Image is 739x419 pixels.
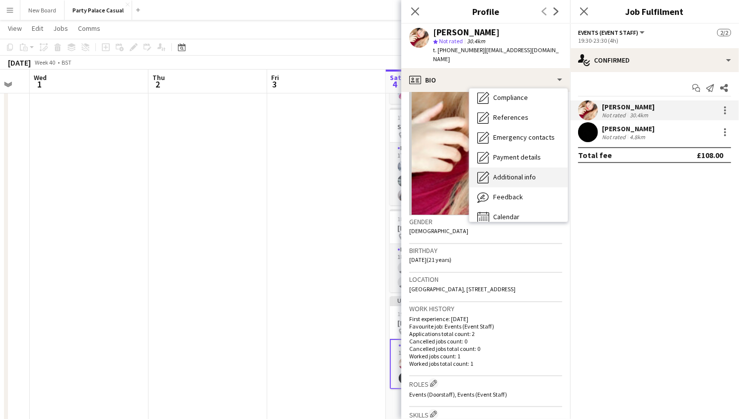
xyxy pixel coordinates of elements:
[409,66,562,215] img: Crew avatar or photo
[409,352,562,360] p: Worked jobs count: 1
[390,108,501,205] app-job-card: 17:00-23:00 (6h)3/3Shuvo G Party [GEOGRAPHIC_DATA]1 RoleEvents (Event Staff)3/317:00-23:00 (6h)[P...
[602,102,655,111] div: [PERSON_NAME]
[578,29,638,36] span: Events (Event Staff)
[409,315,562,323] p: First experience: [DATE]
[469,187,568,207] div: Feedback
[493,133,555,142] span: Emergency contacts
[409,330,562,337] p: Applications total count: 2
[62,59,72,66] div: BST
[628,111,650,119] div: 30.4km
[8,24,22,33] span: View
[398,215,438,223] span: 18:00-22:00 (4h)
[65,0,132,20] button: Party Palace Casual
[409,246,562,255] h3: Birthday
[49,22,72,35] a: Jobs
[578,37,731,44] div: 19:30-23:30 (4h)
[390,73,401,82] span: Sat
[409,285,516,293] span: [GEOGRAPHIC_DATA], [STREET_ADDRESS]
[570,48,739,72] div: Confirmed
[74,22,104,35] a: Comms
[78,24,100,33] span: Comms
[409,275,562,284] h3: Location
[409,337,562,345] p: Cancelled jobs count: 0
[151,79,165,90] span: 2
[433,28,500,37] div: [PERSON_NAME]
[388,79,401,90] span: 4
[20,0,65,20] button: New Board
[469,88,568,108] div: Compliance
[493,172,536,181] span: Additional info
[409,323,562,330] p: Favourite job: Events (Event Staff)
[32,79,47,90] span: 1
[469,148,568,168] div: Payment details
[469,207,568,227] div: Calendar
[390,319,501,328] h3: [PERSON_NAME] Party
[465,37,487,45] span: 30.4km
[34,73,47,82] span: Wed
[697,150,723,160] div: £108.00
[469,168,568,187] div: Additional info
[409,378,562,389] h3: Roles
[409,360,562,367] p: Worked jobs total count: 1
[271,73,279,82] span: Fri
[602,133,628,141] div: Not rated
[390,143,501,205] app-card-role: Events (Event Staff)3/317:00-23:00 (6h)[PERSON_NAME][PERSON_NAME][PERSON_NAME]
[33,59,58,66] span: Week 40
[4,22,26,35] a: View
[390,296,501,389] app-job-card: Updated19:30-23:30 (4h)2/2[PERSON_NAME] Party [PERSON_NAME]1 RoleEvents (Event Staff)2/219:30-23:...
[390,339,501,389] app-card-role: Events (Event Staff)2/219:30-23:30 (4h)[PERSON_NAME][PERSON_NAME]
[409,217,562,226] h3: Gender
[398,114,438,121] span: 17:00-23:00 (6h)
[28,22,47,35] a: Edit
[401,5,570,18] h3: Profile
[409,227,468,235] span: [DEMOGRAPHIC_DATA]
[717,29,731,36] span: 2/2
[628,133,647,141] div: 4.8km
[493,153,541,162] span: Payment details
[433,46,485,54] span: t. [PHONE_NUMBER]
[390,296,501,304] div: Updated
[270,79,279,90] span: 3
[409,304,562,313] h3: Work history
[469,128,568,148] div: Emergency contacts
[401,68,570,92] div: Bio
[409,391,507,398] span: Events (Doorstaff), Events (Event Staff)
[493,212,519,221] span: Calendar
[409,256,451,263] span: [DATE] (21 years)
[390,122,501,131] h3: Shuvo G Party
[602,111,628,119] div: Not rated
[433,46,559,63] span: | [EMAIL_ADDRESS][DOMAIN_NAME]
[152,73,165,82] span: Thu
[8,58,31,68] div: [DATE]
[602,124,655,133] div: [PERSON_NAME]
[469,108,568,128] div: References
[53,24,68,33] span: Jobs
[409,345,562,352] p: Cancelled jobs total count: 0
[390,244,501,292] app-card-role: Events (Event Staff)0/218:00-22:00 (4h)
[578,150,612,160] div: Total fee
[390,224,501,233] h3: [PERSON_NAME] Party
[439,37,463,45] span: Not rated
[32,24,43,33] span: Edit
[398,310,438,318] span: 19:30-23:30 (4h)
[493,93,528,102] span: Compliance
[570,5,739,18] h3: Job Fulfilment
[493,113,528,122] span: References
[390,209,501,292] app-job-card: 18:00-22:00 (4h)0/2[PERSON_NAME] Party [PERSON_NAME]1 RoleEvents (Event Staff)0/218:00-22:00 (4h)
[493,192,523,201] span: Feedback
[578,29,646,36] button: Events (Event Staff)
